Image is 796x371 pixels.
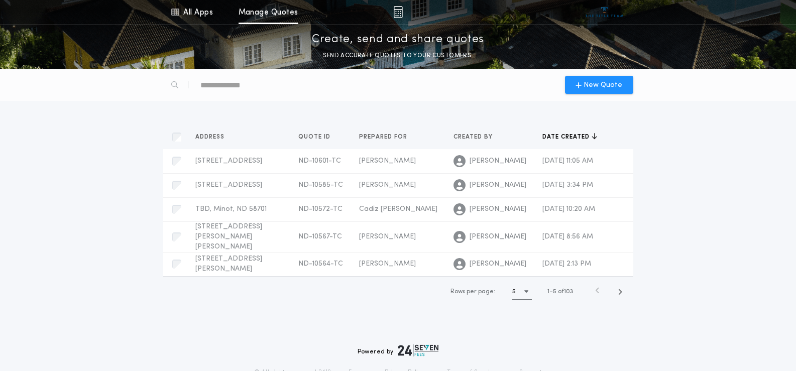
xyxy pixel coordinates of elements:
[298,205,343,213] span: ND-10572-TC
[565,76,633,94] button: New Quote
[453,133,495,141] span: Created by
[359,260,416,268] span: [PERSON_NAME]
[470,259,526,269] span: [PERSON_NAME]
[470,180,526,190] span: [PERSON_NAME]
[359,157,416,165] span: [PERSON_NAME]
[195,132,232,142] button: Address
[470,232,526,242] span: [PERSON_NAME]
[195,133,226,141] span: Address
[195,255,262,273] span: [STREET_ADDRESS][PERSON_NAME]
[558,287,573,296] span: of 103
[584,80,622,90] span: New Quote
[195,181,262,189] span: [STREET_ADDRESS]
[298,132,338,142] button: Quote ID
[312,32,484,48] p: Create, send and share quotes
[195,205,267,213] span: TBD, Minot, ND 58701
[359,205,437,213] span: Cadiz [PERSON_NAME]
[542,181,593,189] span: [DATE] 3:34 PM
[298,157,341,165] span: ND-10601-TC
[298,233,342,240] span: ND-10567-TC
[298,181,343,189] span: ND-10585-TC
[298,133,332,141] span: Quote ID
[358,344,439,356] div: Powered by
[298,260,343,268] span: ND-10564-TC
[542,260,591,268] span: [DATE] 2:13 PM
[359,233,416,240] span: [PERSON_NAME]
[359,133,409,141] span: Prepared for
[542,205,595,213] span: [DATE] 10:20 AM
[512,284,532,300] button: 5
[542,157,593,165] span: [DATE] 11:05 AM
[393,6,403,18] img: img
[359,181,416,189] span: [PERSON_NAME]
[470,204,526,214] span: [PERSON_NAME]
[453,132,500,142] button: Created by
[470,156,526,166] span: [PERSON_NAME]
[586,7,623,17] img: vs-icon
[542,133,592,141] span: Date created
[553,289,556,295] span: 5
[542,132,597,142] button: Date created
[323,51,473,61] p: SEND ACCURATE QUOTES TO YOUR CUSTOMERS.
[195,223,262,251] span: [STREET_ADDRESS][PERSON_NAME][PERSON_NAME]
[450,289,495,295] span: Rows per page:
[195,157,262,165] span: [STREET_ADDRESS]
[398,344,439,356] img: logo
[547,289,549,295] span: 1
[542,233,593,240] span: [DATE] 8:56 AM
[512,287,516,297] h1: 5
